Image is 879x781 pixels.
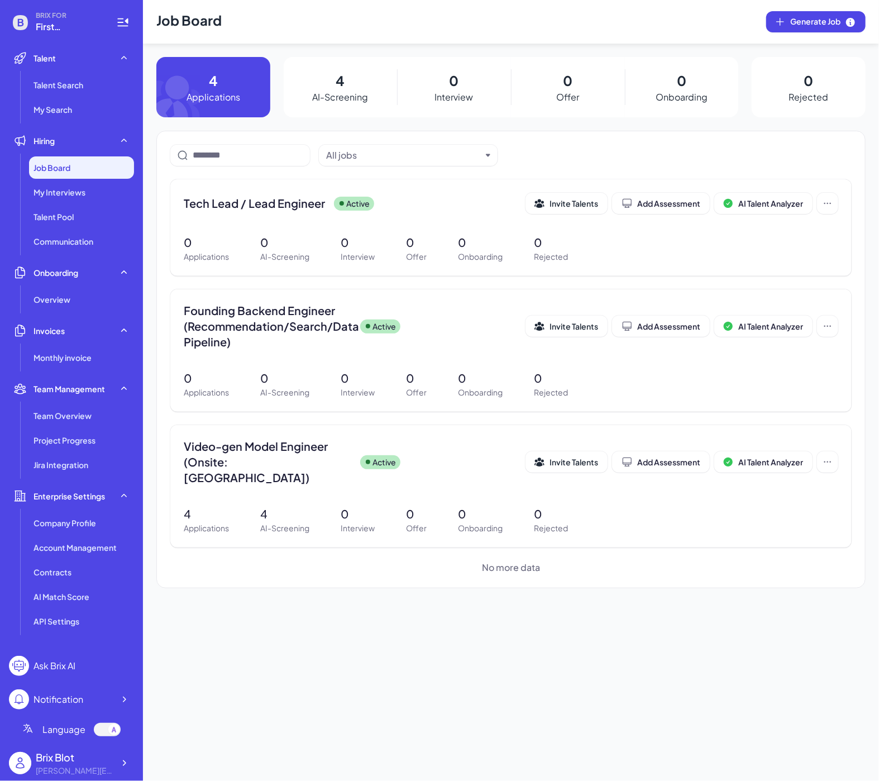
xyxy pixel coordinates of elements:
span: Enterprise Settings [34,490,105,502]
div: blake@joinbrix.com [36,765,114,777]
p: 0 [406,234,427,251]
p: 0 [534,506,568,522]
p: 0 [450,70,459,91]
p: Active [372,321,396,332]
p: Rejected [534,387,568,398]
p: 0 [563,70,572,91]
p: 0 [804,70,814,91]
p: AI-Screening [260,522,309,534]
p: 4 [336,70,345,91]
p: Applications [184,251,229,263]
div: Add Assessment [622,456,700,468]
p: Interview [341,251,375,263]
button: Add Assessment [612,451,710,473]
p: Interview [435,91,474,104]
div: All jobs [326,149,357,162]
span: Communication [34,236,93,247]
span: Talent Pool [34,211,74,222]
span: Founding Backend Engineer (Recommendation/Search/Data Pipeline) [184,303,351,350]
p: 0 [534,234,568,251]
span: Invoices [34,325,65,336]
button: AI Talent Analyzer [714,316,813,337]
span: Invite Talents [550,321,598,331]
span: Overview [34,294,70,305]
span: Hiring [34,135,55,146]
span: AI Match Score [34,591,89,602]
p: AI-Screening [260,251,309,263]
span: Monthly invoice [34,352,92,363]
p: Interview [341,522,375,534]
div: Add Assessment [622,321,700,332]
span: Project Progress [34,435,95,446]
span: Tech Lead / Lead Engineer [184,196,325,211]
span: No more data [482,561,540,574]
span: My Search [34,104,72,115]
p: Active [372,456,396,468]
button: AI Talent Analyzer [714,193,813,214]
p: 4 [260,506,309,522]
p: 0 [458,234,503,251]
button: Add Assessment [612,316,710,337]
p: Onboarding [656,91,708,104]
p: 0 [534,370,568,387]
button: Generate Job [766,11,866,32]
span: AI Talent Analyzer [738,198,803,208]
p: Onboarding [458,387,503,398]
span: BRIX FOR [36,11,103,20]
button: AI Talent Analyzer [714,451,813,473]
div: Add Assessment [622,198,700,209]
p: Onboarding [458,522,503,534]
p: 0 [406,506,427,522]
span: AI Talent Analyzer [738,321,803,331]
button: All jobs [326,149,481,162]
p: Rejected [789,91,829,104]
p: 0 [406,370,427,387]
span: Invite Talents [550,198,598,208]
span: Video-gen Model Engineer (Onsite: [GEOGRAPHIC_DATA]) [184,439,351,485]
p: 0 [458,370,503,387]
span: Talent [34,53,56,64]
button: Add Assessment [612,193,710,214]
p: 0 [458,506,503,522]
span: Job Board [34,162,70,173]
button: Invite Talents [526,193,608,214]
button: Invite Talents [526,451,608,473]
p: 0 [341,234,375,251]
p: Applications [184,522,229,534]
p: Offer [406,387,427,398]
span: Language [42,723,85,736]
span: Contracts [34,566,71,578]
p: 0 [677,70,686,91]
span: AI Talent Analyzer [738,457,803,467]
p: AI-Screening [313,91,369,104]
span: Talent Search [34,79,83,91]
span: Team Management [34,383,105,394]
p: Rejected [534,251,568,263]
p: Offer [406,522,427,534]
span: Generate Job [790,16,856,28]
p: 0 [341,506,375,522]
p: 4 [184,506,229,522]
span: Onboarding [34,267,78,278]
p: AI-Screening [260,387,309,398]
span: My Interviews [34,187,85,198]
span: First Intelligence [36,20,103,34]
p: Active [346,198,370,209]
p: Offer [406,251,427,263]
p: 0 [341,370,375,387]
div: Notification [34,693,83,706]
p: Interview [341,387,375,398]
img: user_logo.png [9,752,31,774]
p: 0 [260,234,309,251]
div: Ask Brix AI [34,659,75,673]
p: 0 [260,370,309,387]
p: Applications [184,387,229,398]
p: Offer [556,91,579,104]
span: Jira Integration [34,459,88,470]
span: Invite Talents [550,457,598,467]
span: API Settings [34,616,79,627]
span: Company Profile [34,517,96,528]
button: Invite Talents [526,316,608,337]
div: Brix Blot [36,750,114,765]
p: Rejected [534,522,568,534]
